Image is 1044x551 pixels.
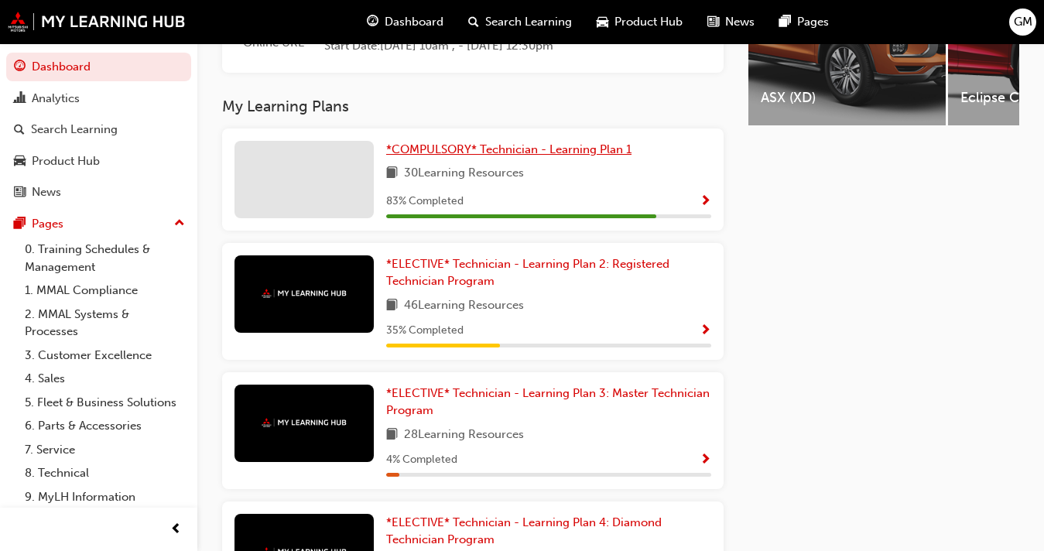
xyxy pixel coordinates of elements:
[14,92,26,106] span: chart-icon
[1014,13,1032,31] span: GM
[14,123,25,137] span: search-icon
[404,426,524,445] span: 28 Learning Resources
[456,6,584,38] a: search-iconSearch Learning
[695,6,767,38] a: news-iconNews
[386,515,662,547] span: *ELECTIVE* Technician - Learning Plan 4: Diamond Technician Program
[761,89,933,107] span: ASX (XD)
[1009,9,1036,36] button: GM
[797,13,829,31] span: Pages
[386,451,457,469] span: 4 % Completed
[19,438,191,462] a: 7. Service
[779,12,791,32] span: pages-icon
[6,115,191,144] a: Search Learning
[386,255,711,290] a: *ELECTIVE* Technician - Learning Plan 2: Registered Technician Program
[19,303,191,344] a: 2. MMAL Systems & Processes
[700,450,711,470] button: Show Progress
[19,367,191,391] a: 4. Sales
[8,12,186,32] img: mmal
[14,217,26,231] span: pages-icon
[32,215,63,233] div: Pages
[6,210,191,238] button: Pages
[367,12,378,32] span: guage-icon
[262,289,347,299] img: mmal
[386,426,398,445] span: book-icon
[404,164,524,183] span: 30 Learning Resources
[14,155,26,169] span: car-icon
[324,37,676,55] span: Start Date: [DATE] 10am , - [DATE] 12:30pm
[6,147,191,176] a: Product Hub
[14,186,26,200] span: news-icon
[386,142,632,156] span: *COMPULSORY* Technician - Learning Plan 1
[485,13,572,31] span: Search Learning
[468,12,479,32] span: search-icon
[584,6,695,38] a: car-iconProduct Hub
[386,322,464,340] span: 35 % Completed
[6,84,191,113] a: Analytics
[32,183,61,201] div: News
[700,321,711,341] button: Show Progress
[19,485,191,509] a: 9. MyLH Information
[14,60,26,74] span: guage-icon
[386,386,710,418] span: *ELECTIVE* Technician - Learning Plan 3: Master Technician Program
[31,121,118,139] div: Search Learning
[614,13,683,31] span: Product Hub
[386,296,398,316] span: book-icon
[385,13,443,31] span: Dashboard
[6,53,191,81] a: Dashboard
[700,192,711,211] button: Show Progress
[386,164,398,183] span: book-icon
[6,50,191,210] button: DashboardAnalyticsSearch LearningProduct HubNews
[19,414,191,438] a: 6. Parts & Accessories
[6,178,191,207] a: News
[32,90,80,108] div: Analytics
[19,391,191,415] a: 5. Fleet & Business Solutions
[354,6,456,38] a: guage-iconDashboard
[386,141,638,159] a: *COMPULSORY* Technician - Learning Plan 1
[19,279,191,303] a: 1. MMAL Compliance
[19,461,191,485] a: 8. Technical
[386,193,464,210] span: 83 % Completed
[707,12,719,32] span: news-icon
[19,344,191,368] a: 3. Customer Excellence
[386,257,669,289] span: *ELECTIVE* Technician - Learning Plan 2: Registered Technician Program
[700,324,711,338] span: Show Progress
[262,418,347,428] img: mmal
[32,152,100,170] div: Product Hub
[386,385,711,419] a: *ELECTIVE* Technician - Learning Plan 3: Master Technician Program
[725,13,755,31] span: News
[170,520,182,539] span: prev-icon
[174,214,185,234] span: up-icon
[404,296,524,316] span: 46 Learning Resources
[700,453,711,467] span: Show Progress
[386,514,711,549] a: *ELECTIVE* Technician - Learning Plan 4: Diamond Technician Program
[700,195,711,209] span: Show Progress
[222,98,724,115] h3: My Learning Plans
[767,6,841,38] a: pages-iconPages
[19,238,191,279] a: 0. Training Schedules & Management
[597,12,608,32] span: car-icon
